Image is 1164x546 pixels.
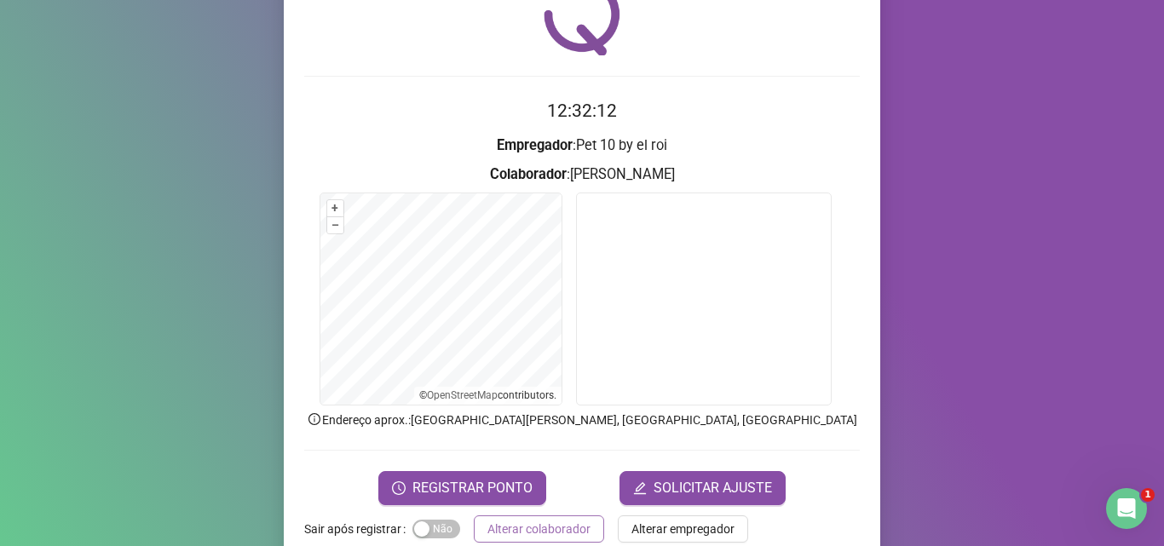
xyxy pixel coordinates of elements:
[304,164,860,186] h3: : [PERSON_NAME]
[419,389,556,401] li: © contributors.
[304,515,412,543] label: Sair após registrar
[1141,488,1155,502] span: 1
[619,471,786,505] button: editSOLICITAR AJUSTE
[378,471,546,505] button: REGISTRAR PONTO
[327,200,343,216] button: +
[474,515,604,543] button: Alterar colaborador
[304,411,860,429] p: Endereço aprox. : [GEOGRAPHIC_DATA][PERSON_NAME], [GEOGRAPHIC_DATA], [GEOGRAPHIC_DATA]
[633,481,647,495] span: edit
[327,217,343,233] button: –
[631,520,735,538] span: Alterar empregador
[497,137,573,153] strong: Empregador
[304,135,860,157] h3: : Pet 10 by el roi
[490,166,567,182] strong: Colaborador
[427,389,498,401] a: OpenStreetMap
[412,478,533,498] span: REGISTRAR PONTO
[307,411,322,427] span: info-circle
[1106,488,1147,529] iframe: Intercom live chat
[547,101,617,121] time: 12:32:12
[618,515,748,543] button: Alterar empregador
[654,478,772,498] span: SOLICITAR AJUSTE
[392,481,406,495] span: clock-circle
[487,520,591,538] span: Alterar colaborador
